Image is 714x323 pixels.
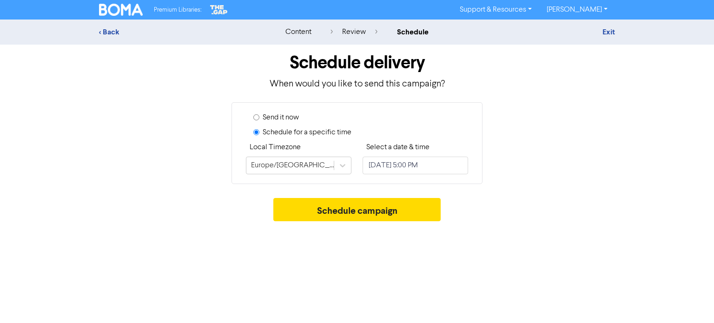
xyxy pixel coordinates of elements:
[273,198,441,221] button: Schedule campaign
[397,26,429,38] div: schedule
[363,157,468,174] input: Click to select a date
[285,26,311,38] div: content
[99,26,262,38] div: < Back
[452,2,539,17] a: Support & Resources
[263,127,351,138] label: Schedule for a specific time
[602,27,615,37] a: Exit
[539,2,615,17] a: [PERSON_NAME]
[99,77,615,91] p: When would you like to send this campaign?
[331,26,377,38] div: review
[263,112,299,123] label: Send it now
[251,160,335,171] div: Europe/[GEOGRAPHIC_DATA]
[99,4,143,16] img: BOMA Logo
[668,278,714,323] iframe: Chat Widget
[99,52,615,73] h1: Schedule delivery
[209,4,229,16] img: The Gap
[154,7,201,13] span: Premium Libraries:
[366,142,430,153] label: Select a date & time
[250,142,301,153] label: Local Timezone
